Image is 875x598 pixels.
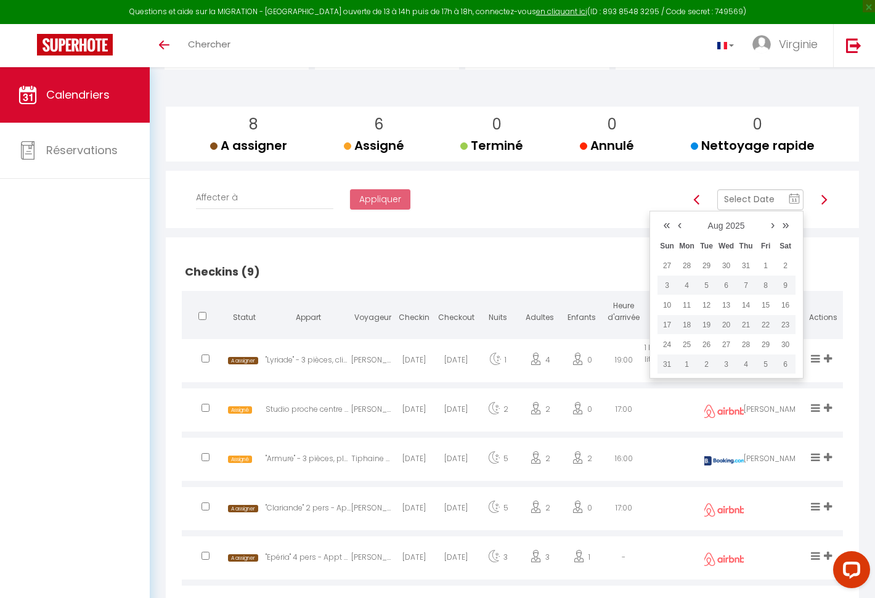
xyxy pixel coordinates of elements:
div: 2 [519,441,561,481]
p: 8 [220,113,287,136]
div: [PERSON_NAME] [PERSON_NAME] [744,391,804,432]
div: [DATE] [393,441,435,481]
th: Fri [756,236,776,256]
th: Voyageur [351,291,393,336]
td: Sep 03, 2025 [717,354,736,374]
div: [DATE] [435,441,477,481]
div: - [603,539,645,580]
td: Aug 03, 2025 [657,276,677,295]
td: Aug 25, 2025 [677,335,697,354]
span: Annulé [580,137,634,154]
div: [DATE] [435,391,477,432]
img: arrow-left3.svg [692,195,702,205]
h2: Checkins (9) [182,253,843,291]
div: 2 [519,490,561,530]
td: Sep 06, 2025 [776,354,796,374]
img: logout [846,38,861,53]
div: [DATE] [435,342,477,382]
div: 0 [561,342,603,382]
span: Calendriers [46,87,110,102]
span: Appart [296,312,321,322]
div: [PERSON_NAME] [351,391,393,432]
td: Aug 31, 2025 [657,354,677,374]
td: Aug 15, 2025 [756,295,776,315]
td: Sep 01, 2025 [677,354,697,374]
span: A assigner [210,137,287,154]
td: Aug 05, 2025 [697,276,717,295]
div: [PERSON_NAME] [351,490,393,530]
div: 1 [477,342,519,382]
th: Enfants [561,291,603,336]
span: Virginie [779,36,818,52]
td: Aug 22, 2025 [756,315,776,335]
th: Notes [645,291,704,336]
a: Aug [708,221,723,231]
th: Tue [697,236,717,256]
th: Checkin [393,291,435,336]
td: Aug 19, 2025 [697,315,717,335]
td: Aug 10, 2025 [657,295,677,315]
th: Adultes [519,291,561,336]
div: 1 [561,539,603,580]
td: Sep 02, 2025 [697,354,717,374]
td: Aug 06, 2025 [717,276,736,295]
th: Mon [677,236,697,256]
a: « [660,215,674,234]
div: 0 [561,490,603,530]
td: Jul 31, 2025 [736,256,756,276]
p: 0 [701,113,815,136]
button: Appliquer [350,189,410,210]
div: "Lyriade" - 3 pièces, climatisé, calme, 100m du centre, parking [266,342,352,382]
td: Aug 08, 2025 [756,276,776,295]
th: Checkout [435,291,477,336]
span: Chercher [188,38,230,51]
td: Jul 30, 2025 [717,256,736,276]
th: Nuits [477,291,519,336]
span: Assigné [344,137,404,154]
div: 3 [519,539,561,580]
div: [PERSON_NAME] [PERSON_NAME] [744,441,804,481]
div: 2 [477,391,519,432]
div: 3 [477,539,519,580]
td: Aug 28, 2025 [736,335,756,354]
div: "Armure" - 3 pièces, plein centre, monument historique, [266,441,352,481]
div: "Epéria" 4 pers - Appt # 0 - 1G - 2 pièces, centre historique, climatisé [266,539,352,580]
div: 2 [561,441,603,481]
div: [DATE] [435,539,477,580]
th: Sun [657,236,677,256]
div: [PERSON_NAME] [351,342,393,382]
div: 2 [519,391,561,432]
div: 17:00 [603,391,645,432]
td: 1 lit double + 2 lits simple [645,336,704,385]
td: Aug 17, 2025 [657,315,677,335]
td: Aug 18, 2025 [677,315,697,335]
div: 5 [477,490,519,530]
a: » [778,215,792,234]
td: Aug 12, 2025 [697,295,717,315]
td: Aug 30, 2025 [776,335,796,354]
span: Nettoyage rapide [691,137,815,154]
p: 0 [470,113,523,136]
td: Aug 04, 2025 [677,276,697,295]
img: airbnb2.png [702,503,746,517]
a: › [767,215,779,234]
div: [DATE] [393,391,435,432]
div: 19:00 [603,342,645,382]
span: A assigner [228,505,258,513]
td: Jul 27, 2025 [657,256,677,276]
img: airbnb2.png [702,404,746,418]
div: 17:00 [603,490,645,530]
div: 0 [561,391,603,432]
a: Chercher [179,24,240,67]
text: 11 [791,197,797,203]
td: Sep 04, 2025 [736,354,756,374]
div: 16:00 [603,441,645,481]
td: Aug 27, 2025 [717,335,736,354]
td: Aug 23, 2025 [776,315,796,335]
th: Actions [804,291,843,336]
td: Aug 16, 2025 [776,295,796,315]
th: Sat [776,236,796,256]
p: 6 [354,113,404,136]
td: Aug 24, 2025 [657,335,677,354]
div: [DATE] [393,342,435,382]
